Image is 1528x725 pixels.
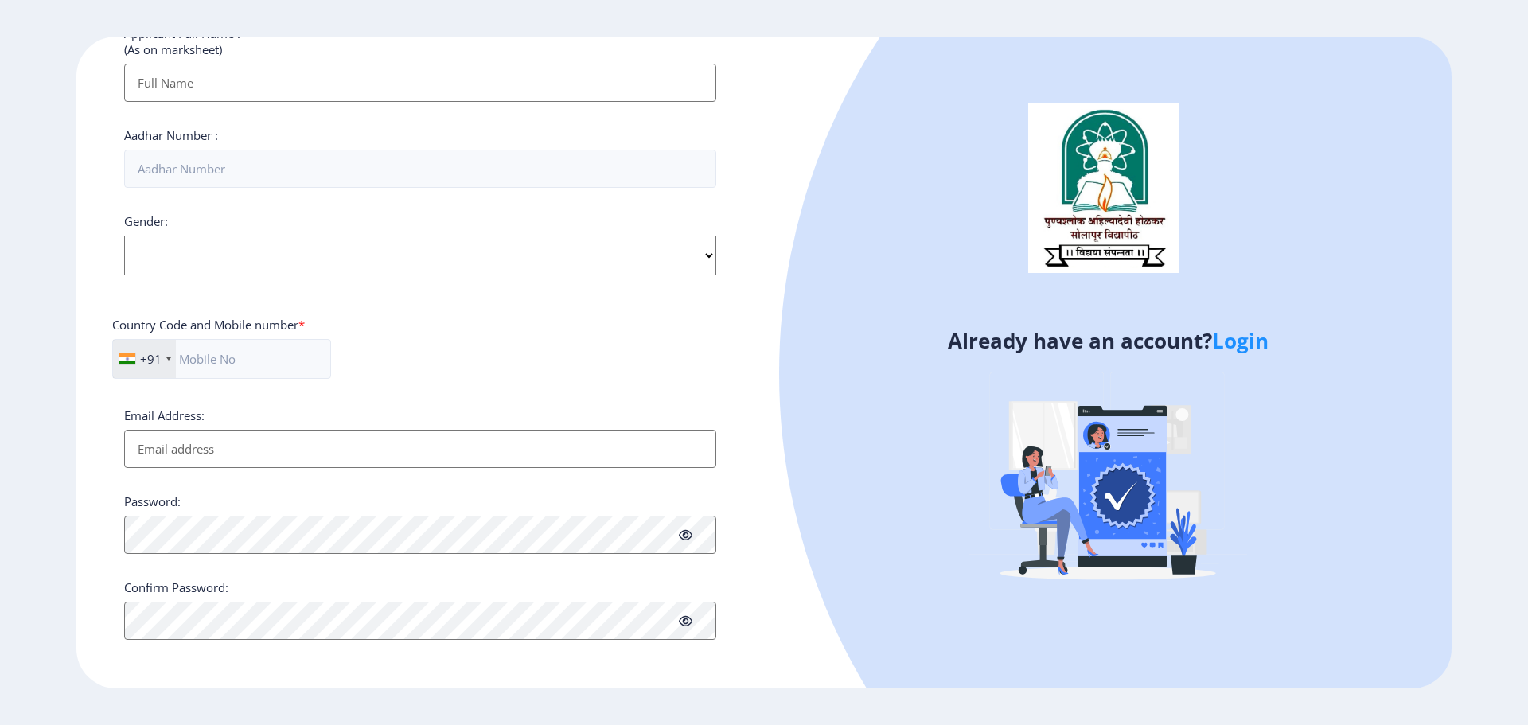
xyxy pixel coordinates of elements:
[140,351,162,367] div: +91
[124,25,240,57] label: Applicant Full Name : (As on marksheet)
[124,407,205,423] label: Email Address:
[112,317,305,333] label: Country Code and Mobile number
[1028,103,1179,273] img: logo
[124,579,228,595] label: Confirm Password:
[112,339,331,379] input: Mobile No
[124,64,716,102] input: Full Name
[113,340,176,378] div: India (भारत): +91
[969,341,1247,620] img: Verified-rafiki.svg
[124,127,218,143] label: Aadhar Number :
[124,150,716,188] input: Aadhar Number
[124,430,716,468] input: Email address
[124,493,181,509] label: Password:
[1212,326,1269,355] a: Login
[776,328,1440,353] h4: Already have an account?
[124,213,168,229] label: Gender:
